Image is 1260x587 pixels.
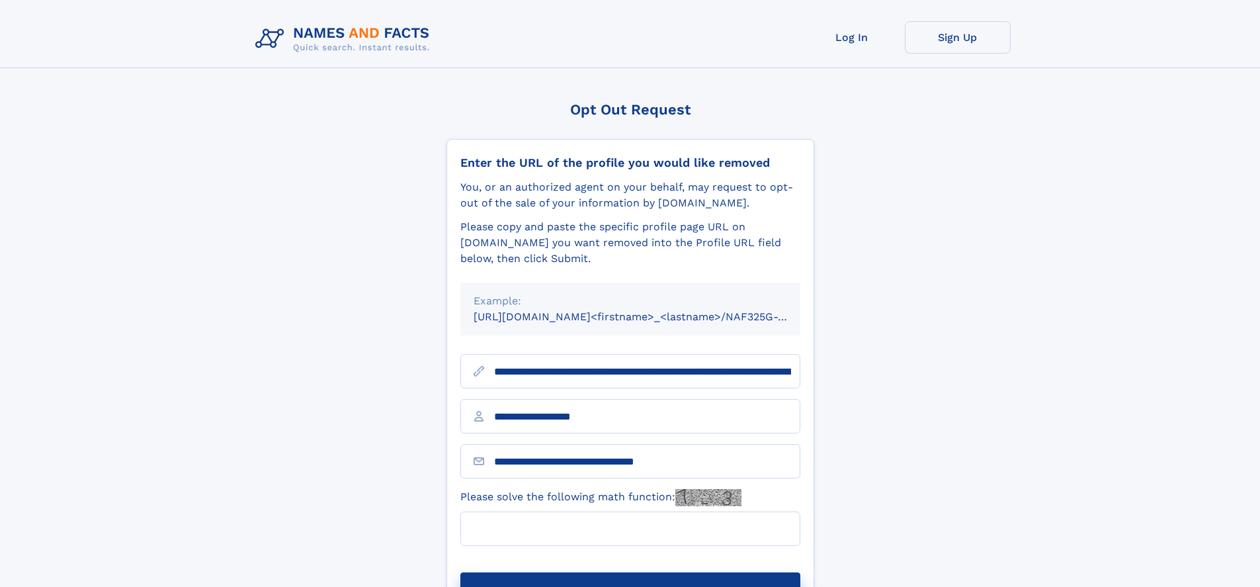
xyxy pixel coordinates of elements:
div: Example: [474,293,787,309]
div: Please copy and paste the specific profile page URL on [DOMAIN_NAME] you want removed into the Pr... [460,219,800,267]
div: Enter the URL of the profile you would like removed [460,156,800,170]
div: Opt Out Request [446,101,814,118]
label: Please solve the following math function: [460,489,741,506]
div: You, or an authorized agent on your behalf, may request to opt-out of the sale of your informatio... [460,179,800,211]
a: Log In [799,21,905,54]
img: Logo Names and Facts [250,21,441,57]
small: [URL][DOMAIN_NAME]<firstname>_<lastname>/NAF325G-xxxxxxxx [474,310,825,323]
a: Sign Up [905,21,1011,54]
